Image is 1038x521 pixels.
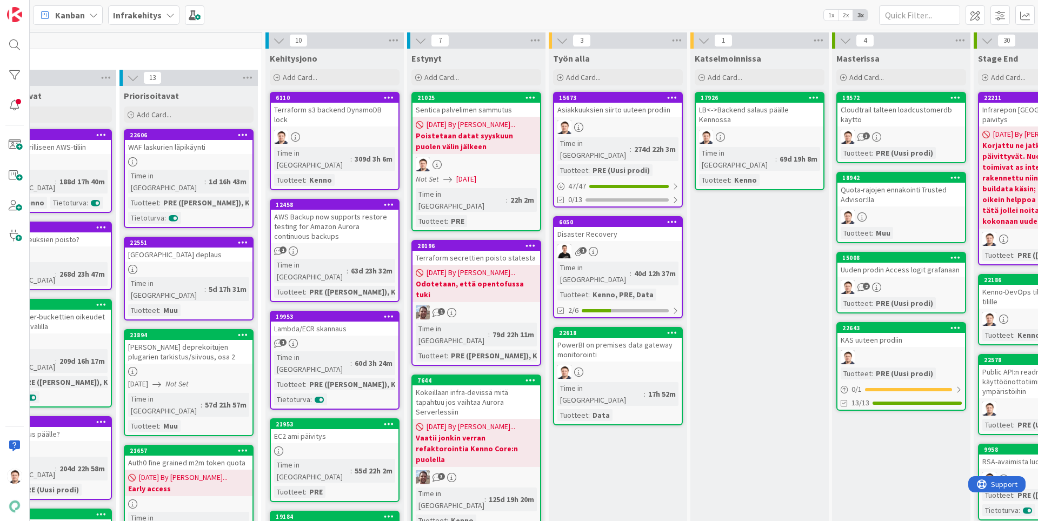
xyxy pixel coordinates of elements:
span: : [305,486,307,498]
div: Cloudtrail talteen loadcustomerdb käyttö [837,103,965,126]
span: : [55,268,57,280]
div: 18942 [842,174,965,182]
div: 17926 [701,94,823,102]
div: ET [412,305,540,319]
div: 19953Lambda/ECR skannaus [271,312,398,336]
div: 6110Terraform s3 backend DynamoDB lock [271,93,398,126]
div: 15008 [842,254,965,262]
div: 188d 17h 40m [57,176,108,188]
div: TG [837,210,965,224]
span: 0/13 [568,194,582,205]
span: 0 / 1 [851,384,862,395]
div: Time in [GEOGRAPHIC_DATA] [274,351,350,375]
b: Vaatii jonkin verran refaktorointia Kenno Core:n puolella [416,432,537,465]
span: : [775,153,777,165]
div: Tuotteet [982,329,1013,341]
span: : [1013,419,1015,431]
b: Odotetaan, että opentofussa tuki [416,278,537,300]
div: PRE [307,486,325,498]
div: 69d 19h 8m [777,153,820,165]
div: Tuotteet [982,249,1013,261]
span: : [1013,249,1015,261]
div: [PERSON_NAME] deprekoitujen plugarien tarkistus/siivous, osa 2 [125,340,252,364]
span: Add Card... [708,72,742,82]
div: 21894[PERSON_NAME] deprekoitujen plugarien tarkistus/siivous, osa 2 [125,330,252,364]
div: Lambda/ECR skannaus [271,322,398,336]
div: Tuotteet [274,486,305,498]
img: TG [841,350,855,364]
div: 18942Quota-rajojen ennakointi Trusted Advisor:lla [837,173,965,206]
div: 22606 [130,131,252,139]
a: 19572Cloudtrail talteen loadcustomerdb käyttöTGTuotteet:PRE (Uusi prodi) [836,92,966,163]
div: 6110 [276,94,398,102]
div: Tuotteet [557,164,588,176]
span: : [871,368,873,379]
a: 15008Uuden prodin Access logit grafanaanTGTuotteet:PRE (Uusi prodi) [836,252,966,313]
span: [DATE] [128,378,148,390]
span: 1 [438,308,445,315]
img: JV [557,244,571,258]
span: 13/13 [851,397,869,409]
img: TG [982,232,996,246]
span: : [164,212,166,224]
div: 6050 [554,217,682,227]
div: 0/1 [837,383,965,396]
div: 12458 [271,200,398,210]
span: : [506,194,508,206]
span: : [159,420,161,432]
div: 40d 12h 37m [631,268,678,279]
div: Tietoturva [128,212,164,224]
a: 6050Disaster RecoveryJVTime in [GEOGRAPHIC_DATA]:40d 12h 37mTuotteet:Kenno, PRE, Data2/6 [553,216,683,318]
div: Time in [GEOGRAPHIC_DATA] [274,147,350,171]
span: : [350,153,352,165]
b: Early access [128,483,249,494]
div: Kenno [19,197,47,209]
div: Tuotteet [416,350,447,362]
div: TG [696,130,823,144]
div: PRE (Uusi prodi) [590,164,653,176]
div: Tietoturva [50,197,86,209]
div: Tuotteet [841,297,871,309]
div: PRE (Uusi prodi) [19,484,82,496]
img: TG [841,280,855,294]
span: [DATE] By [PERSON_NAME]... [427,267,515,278]
div: Time in [GEOGRAPHIC_DATA] [416,487,484,511]
div: 12458AWS Backup now supports restore testing for Amazon Aurora continuous backups [271,200,398,243]
div: 7644 [417,377,540,384]
a: 21025Sentica palvelimen sammutus[DATE] By [PERSON_NAME]...Poistetaan datat syyskuun puolen välin ... [411,92,541,231]
a: 22551[GEOGRAPHIC_DATA] deplausTime in [GEOGRAPHIC_DATA]:5d 17h 31mTuotteet:Muu [124,237,254,320]
a: 6110Terraform s3 backend DynamoDB lockTGTime in [GEOGRAPHIC_DATA]:309d 3h 6mTuotteet:Kenno [270,92,400,190]
span: : [55,176,57,188]
img: ET [416,470,430,484]
div: 17h 52m [646,388,678,400]
span: : [305,174,307,186]
div: 5d 17h 31m [206,283,249,295]
span: : [305,286,307,298]
span: : [871,297,873,309]
div: Asiakkuuksien siirto uuteen prodiin [554,103,682,117]
div: 19572Cloudtrail talteen loadcustomerdb käyttö [837,93,965,126]
img: TG [699,130,713,144]
div: TG [837,280,965,294]
div: Terraform s3 backend DynamoDB lock [271,103,398,126]
div: Time in [GEOGRAPHIC_DATA] [128,393,201,417]
div: Auth0 fine grained m2m token quota [125,456,252,470]
div: 63d 23h 32m [348,265,395,277]
span: : [310,393,312,405]
span: Add Card... [991,72,1026,82]
div: 22618 [554,328,682,338]
div: Tuotteet [557,409,588,421]
div: Time in [GEOGRAPHIC_DATA] [274,459,350,483]
div: 15673 [554,93,682,103]
div: 60d 3h 24m [352,357,395,369]
div: Terraform secrettien poisto statesta [412,251,540,265]
div: 12458 [276,201,398,209]
div: 309d 3h 6m [352,153,395,165]
span: : [350,357,352,369]
div: Kenno [307,174,335,186]
div: 47/47 [554,179,682,193]
img: TG [841,210,855,224]
div: 19953 [271,312,398,322]
div: 22643KAS uuteen prodiin [837,323,965,347]
span: : [1013,489,1015,501]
